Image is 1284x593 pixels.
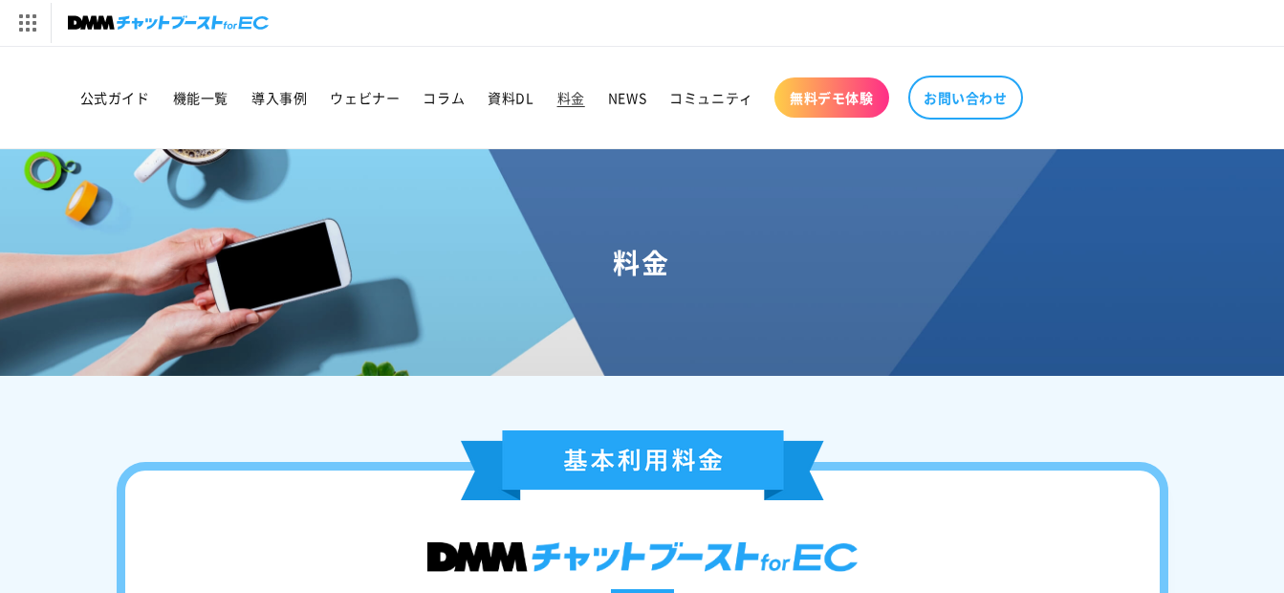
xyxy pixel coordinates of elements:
[251,89,307,106] span: 導入事例
[476,77,545,118] a: 資料DL
[557,89,585,106] span: 料金
[908,76,1023,120] a: お問い合わせ
[774,77,889,118] a: 無料デモ体験
[23,245,1261,279] h1: 料金
[240,77,318,118] a: 導入事例
[330,89,400,106] span: ウェビナー
[173,89,229,106] span: 機能一覧
[3,3,51,43] img: サービス
[427,542,858,572] img: DMMチャットブースト
[423,89,465,106] span: コラム
[69,77,162,118] a: 公式ガイド
[318,77,411,118] a: ウェビナー
[80,89,150,106] span: 公式ガイド
[68,10,269,36] img: チャットブーストforEC
[608,89,646,106] span: NEWS
[546,77,597,118] a: 料金
[488,89,533,106] span: 資料DL
[461,430,824,500] img: 基本利用料金
[669,89,753,106] span: コミュニティ
[162,77,240,118] a: 機能一覧
[658,77,765,118] a: コミュニティ
[924,89,1008,106] span: お問い合わせ
[411,77,476,118] a: コラム
[790,89,874,106] span: 無料デモ体験
[597,77,658,118] a: NEWS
